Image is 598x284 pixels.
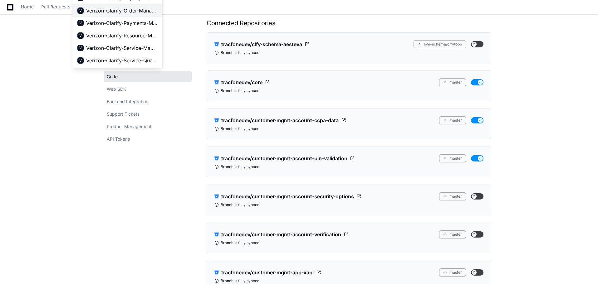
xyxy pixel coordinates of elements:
[86,57,157,64] span: Verizon-Clarify-Service-Qualifications
[221,117,339,124] span: tracfonedev/customer-mgmt-account-ccpa-data
[214,88,483,93] div: Branch is fully synced
[77,32,84,39] div: V
[86,32,157,39] span: Verizon-Clarify-Resource-Management
[221,231,341,238] span: tracfonedev/customer-mgmt-account-verification
[439,154,466,162] button: master
[104,108,192,120] a: Support Tickets
[214,50,483,55] div: Branch is fully synced
[77,7,84,14] div: V
[439,268,466,277] button: master
[41,5,70,9] span: Pull Requests
[77,45,84,51] div: V
[104,84,192,95] a: Web SDK
[214,164,483,169] div: Branch is fully synced
[439,192,466,200] button: master
[214,154,355,162] a: tracfonedev/customer-mgmt-account-pin-validation
[221,269,314,276] span: tracfonedev/customer-mgmt-app-xapi
[221,79,262,86] span: tracfonedev/core
[214,278,483,283] div: Branch is fully synced
[214,240,483,245] div: Branch is fully synced
[107,74,118,80] span: Code
[221,193,354,200] span: tracfonedev/customer-mgmt-account-security-options
[214,192,361,200] a: tracfonedev/customer-mgmt-account-security-options
[77,20,84,26] div: V
[107,123,151,130] span: Product Management
[86,44,157,52] span: Verizon-Clarify-Service-Management
[214,78,270,86] a: tracfonedev/core
[107,99,148,105] span: Backend Integration
[104,96,192,107] a: Backend Integration
[107,86,126,92] span: Web SDK
[104,121,192,132] a: Product Management
[221,155,347,162] span: tracfonedev/customer-mgmt-account-pin-validation
[77,57,84,64] div: V
[439,116,466,124] button: master
[207,19,491,27] h1: Connected Repositories
[86,7,157,14] span: Verizon-Clarify-Order-Management
[107,111,140,117] span: Support Tickets
[21,5,34,9] span: Home
[221,41,302,48] span: tracfonedev/clfy-schema-aesteva
[86,19,157,27] span: Verizon-Clarify-Payments-Management
[214,202,483,207] div: Branch is fully synced
[104,133,192,145] a: API Tokens
[214,268,321,277] a: tracfonedev/customer-mgmt-app-xapi
[439,78,466,86] button: master
[414,40,466,48] button: live-schema/clfytopp
[214,116,346,124] a: tracfonedev/customer-mgmt-account-ccpa-data
[214,230,349,238] a: tracfonedev/customer-mgmt-account-verification
[214,126,483,131] div: Branch is fully synced
[439,230,466,238] button: master
[214,40,310,48] a: tracfonedev/clfy-schema-aesteva
[104,71,192,82] a: Code
[107,136,130,142] span: API Tokens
